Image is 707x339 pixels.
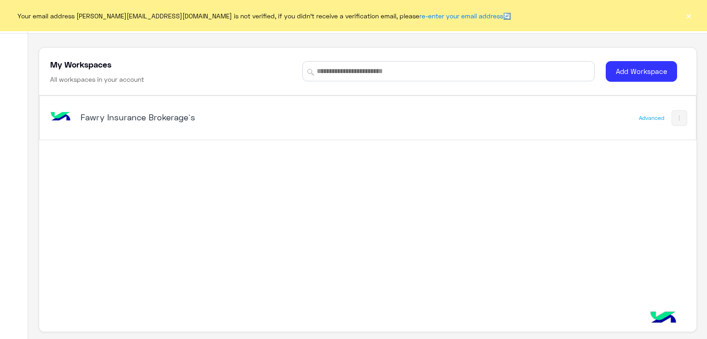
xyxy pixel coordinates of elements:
div: Advanced [639,114,664,122]
span: Your email address [PERSON_NAME][EMAIL_ADDRESS][DOMAIN_NAME] is not verified, if you didn't recei... [17,11,511,21]
img: hulul-logo.png [647,302,679,334]
h5: My Workspaces [50,59,111,70]
h6: All workspaces in your account [50,75,144,84]
a: re-enter your email address [419,12,503,20]
h5: Fawry Insurance Brokerage`s [81,112,311,123]
button: Add Workspace [606,61,677,82]
button: × [684,11,693,20]
img: bot image [48,105,73,130]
